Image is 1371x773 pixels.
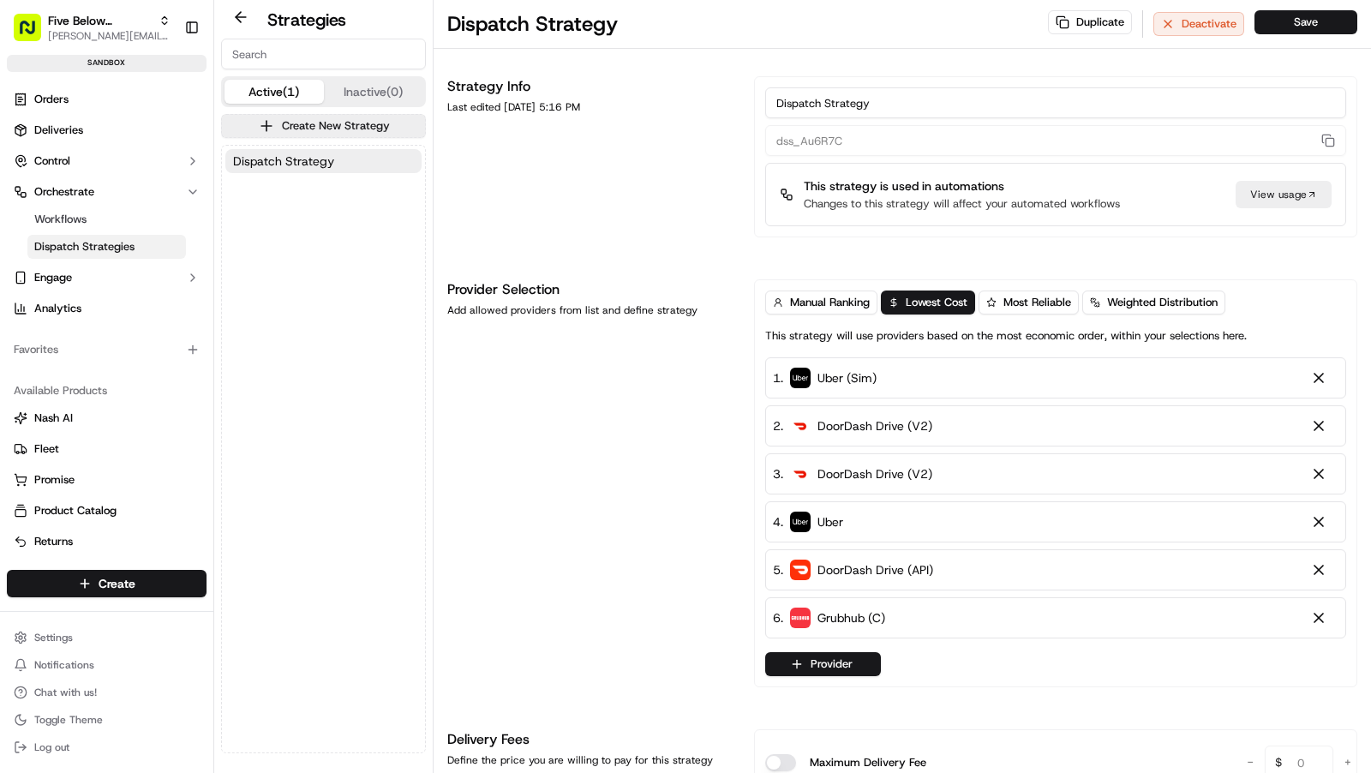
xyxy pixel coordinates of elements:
[17,68,312,95] p: Welcome 👋
[773,512,843,531] div: 4 .
[773,464,932,483] div: 3 .
[790,416,811,436] img: doordash_logo_v2.png
[7,264,207,291] button: Engage
[7,653,207,677] button: Notifications
[1107,295,1218,310] span: Weighted Distribution
[162,382,275,399] span: API Documentation
[7,178,207,206] button: Orchestrate
[14,472,200,488] a: Promise
[34,270,72,285] span: Engage
[447,10,618,38] h1: Dispatch Strategy
[17,384,31,398] div: 📗
[34,472,75,488] span: Promise
[773,560,933,579] div: 5 .
[7,570,207,597] button: Create
[1236,181,1332,208] a: View usage
[34,503,117,518] span: Product Catalog
[14,534,200,549] a: Returns
[790,608,811,628] img: 5e692f75ce7d37001a5d71f1
[221,114,426,138] button: Create New Strategy
[77,163,281,180] div: Start new chat
[171,424,207,437] span: Pylon
[48,29,171,43] button: [PERSON_NAME][EMAIL_ADDRESS][DOMAIN_NAME]
[142,311,148,325] span: •
[34,441,59,457] span: Fleet
[7,117,207,144] a: Deliveries
[7,336,207,363] div: Favorites
[34,631,73,644] span: Settings
[17,295,45,322] img: Charles Folsom
[804,196,1120,212] p: Changes to this strategy will affect your automated workflows
[1153,12,1244,36] button: Deactivate
[881,291,975,315] button: Lowest Cost
[10,375,138,406] a: 📗Knowledge Base
[34,301,81,316] span: Analytics
[7,55,207,72] div: sandbox
[34,92,69,107] span: Orders
[27,235,186,259] a: Dispatch Strategies
[7,497,207,524] button: Product Catalog
[7,528,207,555] button: Returns
[14,503,200,518] a: Product Catalog
[34,123,83,138] span: Deliveries
[773,608,885,627] div: 6 .
[34,534,73,549] span: Returns
[1082,291,1225,315] button: Weighted Distribution
[34,410,73,426] span: Nash AI
[906,295,967,310] span: Lowest Cost
[790,464,811,484] img: doordash_logo_v2.png
[17,163,48,194] img: 1736555255976-a54dd68f-1ca7-489b-9aae-adbdc363a1c4
[817,513,843,530] span: Uber
[34,239,135,255] span: Dispatch Strategies
[1254,10,1357,34] button: Save
[221,39,426,69] input: Search
[103,265,109,279] span: •
[34,382,131,399] span: Knowledge Base
[48,12,152,29] button: Five Below Sandbox
[225,149,422,173] a: Dispatch Strategy
[266,219,312,239] button: See all
[447,303,733,317] div: Add allowed providers from list and define strategy
[17,222,115,236] div: Past conversations
[145,384,159,398] div: 💻
[138,375,282,406] a: 💻API Documentation
[7,404,207,432] button: Nash AI
[7,626,207,650] button: Settings
[291,168,312,189] button: Start new chat
[53,311,139,325] span: [PERSON_NAME]
[773,416,932,435] div: 2 .
[34,212,87,227] span: Workflows
[14,441,200,457] a: Fleet
[790,295,870,310] span: Manual Ranking
[233,153,334,170] span: Dispatch Strategy
[7,680,207,704] button: Chat with us!
[34,713,103,727] span: Toggle Theme
[112,265,147,279] span: [DATE]
[7,708,207,732] button: Toggle Theme
[765,652,881,676] button: Provider
[225,80,324,104] button: Active (1)
[804,177,1120,195] p: This strategy is used in automations
[1048,10,1132,34] button: Duplicate
[34,740,69,754] span: Log out
[53,265,99,279] span: unihopllc
[7,735,207,759] button: Log out
[17,16,51,51] img: Nash
[34,184,94,200] span: Orchestrate
[152,311,187,325] span: [DATE]
[817,417,932,434] span: DoorDash Drive (V2)
[36,163,67,194] img: 1738778727109-b901c2ba-d612-49f7-a14d-d897ce62d23f
[817,561,933,578] span: DoorDash Drive (API)
[267,8,346,32] h2: Strategies
[810,754,926,771] label: Maximum Delivery Fee
[17,249,45,276] img: unihopllc
[27,207,186,231] a: Workflows
[790,512,811,532] img: uber-new-logo.jpeg
[790,368,811,388] img: uber-new-logo.jpeg
[447,729,733,750] h1: Delivery Fees
[979,291,1079,315] button: Most Reliable
[7,295,207,322] a: Analytics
